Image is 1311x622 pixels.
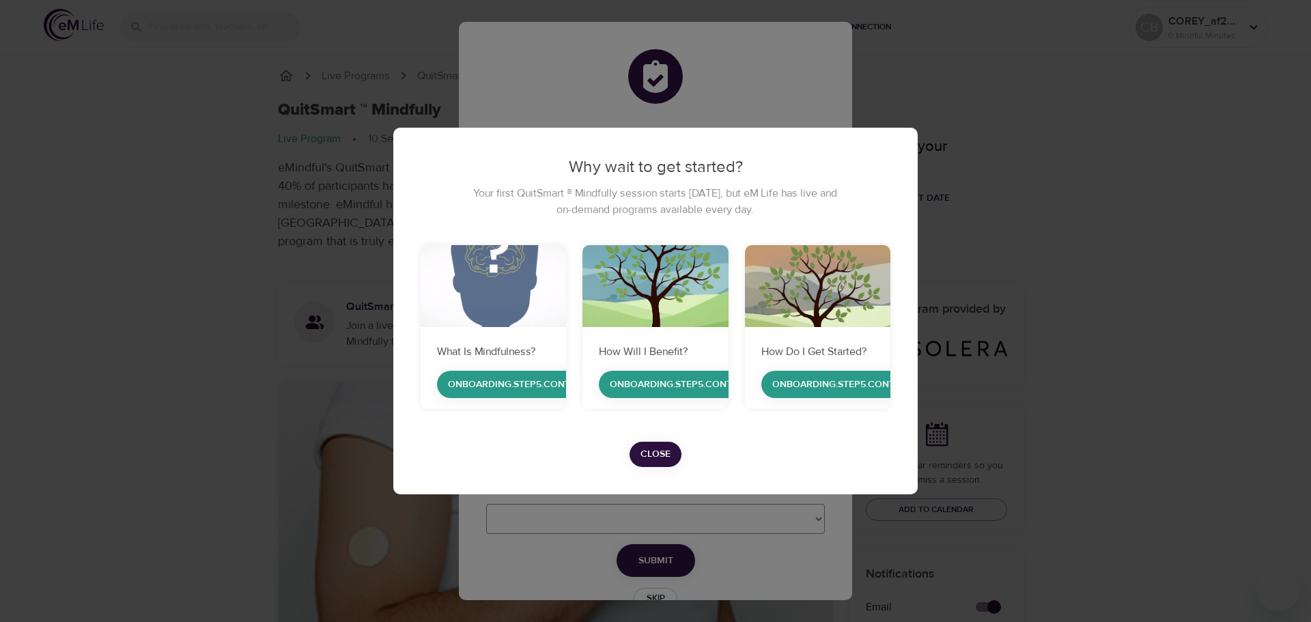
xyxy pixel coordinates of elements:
p: Your first QuitSmart ® Mindfully session starts [DATE], but eM Life has live and on-demand progra... [468,185,843,218]
p: How Do I Get Started? [761,343,874,360]
span: onboarding.step5.continue [448,376,592,393]
span: onboarding.step5.continue [610,376,754,393]
p: How Will I Benefit? [599,343,711,360]
span: onboarding.step5.continue [772,376,916,393]
button: onboarding.step5.continue [761,371,927,399]
p: What Is Mindfulness? [437,343,550,360]
span: Close [640,446,671,463]
p: Why wait to get started? [421,155,890,180]
button: onboarding.step5.continue [599,371,765,399]
button: Close [630,442,681,467]
button: onboarding.step5.continue [437,371,603,399]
